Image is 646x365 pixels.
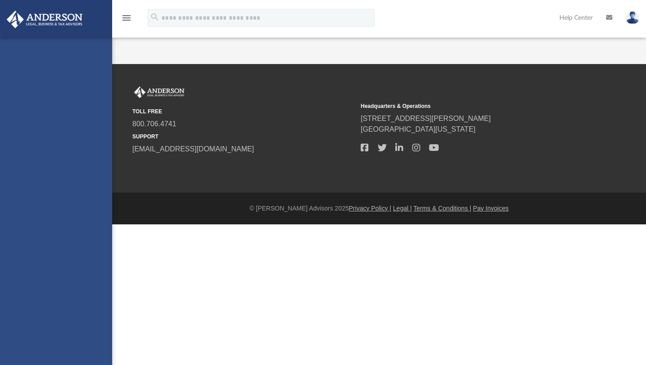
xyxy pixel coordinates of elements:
[132,120,176,128] a: 800.706.4741
[132,133,354,141] small: SUPPORT
[349,205,392,212] a: Privacy Policy |
[121,13,132,23] i: menu
[393,205,412,212] a: Legal |
[4,11,85,28] img: Anderson Advisors Platinum Portal
[132,107,354,116] small: TOLL FREE
[361,115,491,122] a: [STREET_ADDRESS][PERSON_NAME]
[150,12,160,22] i: search
[414,205,471,212] a: Terms & Conditions |
[361,102,583,110] small: Headquarters & Operations
[121,17,132,23] a: menu
[626,11,639,24] img: User Pic
[361,125,476,133] a: [GEOGRAPHIC_DATA][US_STATE]
[112,204,646,213] div: © [PERSON_NAME] Advisors 2025
[132,145,254,153] a: [EMAIL_ADDRESS][DOMAIN_NAME]
[473,205,508,212] a: Pay Invoices
[132,86,186,98] img: Anderson Advisors Platinum Portal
